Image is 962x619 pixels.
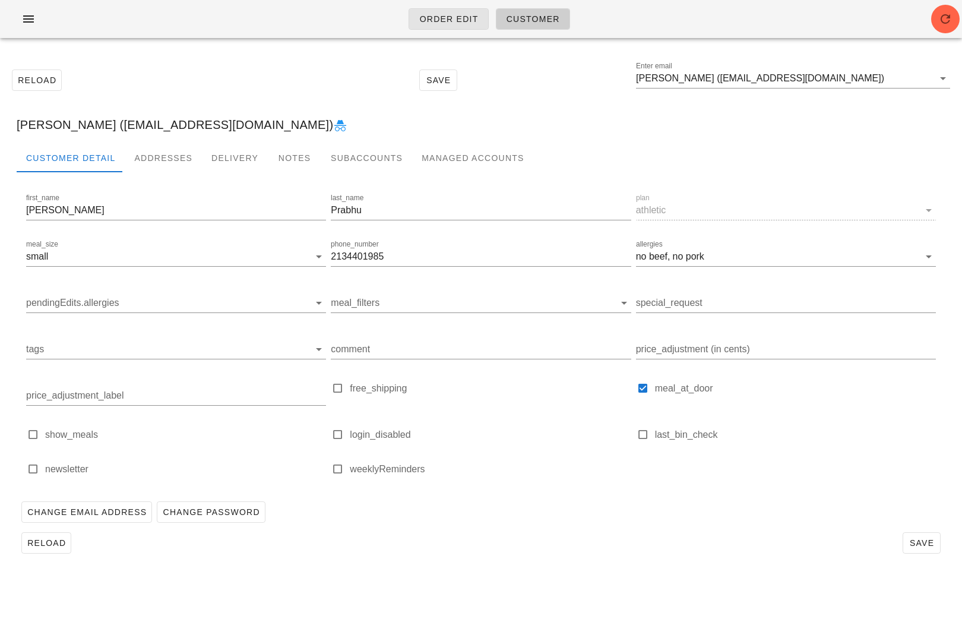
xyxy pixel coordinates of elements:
label: Enter email [636,62,672,71]
label: allergies [636,240,663,249]
span: Change Password [162,507,260,517]
button: Save [419,70,457,91]
span: Save [425,75,452,85]
div: Subaccounts [321,144,412,172]
div: allergiesno beef,no pork [636,247,936,266]
label: plan [636,194,650,203]
span: Order Edit [419,14,478,24]
label: show_meals [45,429,326,441]
div: Managed Accounts [412,144,533,172]
a: Customer [496,8,570,30]
button: Save [903,532,941,554]
span: Reload [17,75,56,85]
label: first_name [26,194,59,203]
button: Reload [12,70,62,91]
div: tags [26,340,326,359]
span: Save [908,538,935,548]
div: Delivery [202,144,268,172]
div: small [26,251,48,262]
div: no beef, [636,251,670,262]
label: meal_size [26,240,58,249]
label: last_name [331,194,363,203]
div: Notes [268,144,321,172]
span: Change Email Address [27,507,147,517]
button: Change Email Address [21,501,152,523]
a: Order Edit [409,8,488,30]
label: weeklyReminders [350,463,631,475]
span: Reload [27,538,66,548]
button: Change Password [157,501,265,523]
div: Addresses [125,144,202,172]
label: meal_at_door [655,383,936,394]
div: planathletic [636,201,936,220]
div: Customer Detail [17,144,125,172]
label: newsletter [45,463,326,475]
span: Customer [506,14,560,24]
label: login_disabled [350,429,631,441]
label: last_bin_check [655,429,936,441]
div: [PERSON_NAME] ([EMAIL_ADDRESS][DOMAIN_NAME]) [7,106,955,144]
div: no pork [672,251,704,262]
button: Reload [21,532,71,554]
div: pendingEdits.allergies [26,293,326,312]
label: free_shipping [350,383,631,394]
div: meal_filters [331,293,631,312]
div: meal_sizesmall [26,247,326,266]
label: phone_number [331,240,379,249]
